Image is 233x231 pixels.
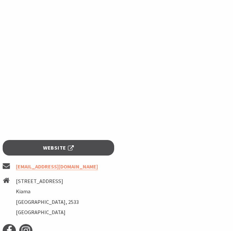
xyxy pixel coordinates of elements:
a: [EMAIL_ADDRESS][DOMAIN_NAME] [16,163,98,170]
li: [STREET_ADDRESS] [16,177,79,185]
a: Website [3,140,114,155]
span: Website [43,143,74,152]
li: [GEOGRAPHIC_DATA], 2533 [16,198,79,206]
li: Kiama [16,187,79,196]
li: [GEOGRAPHIC_DATA] [16,208,79,216]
